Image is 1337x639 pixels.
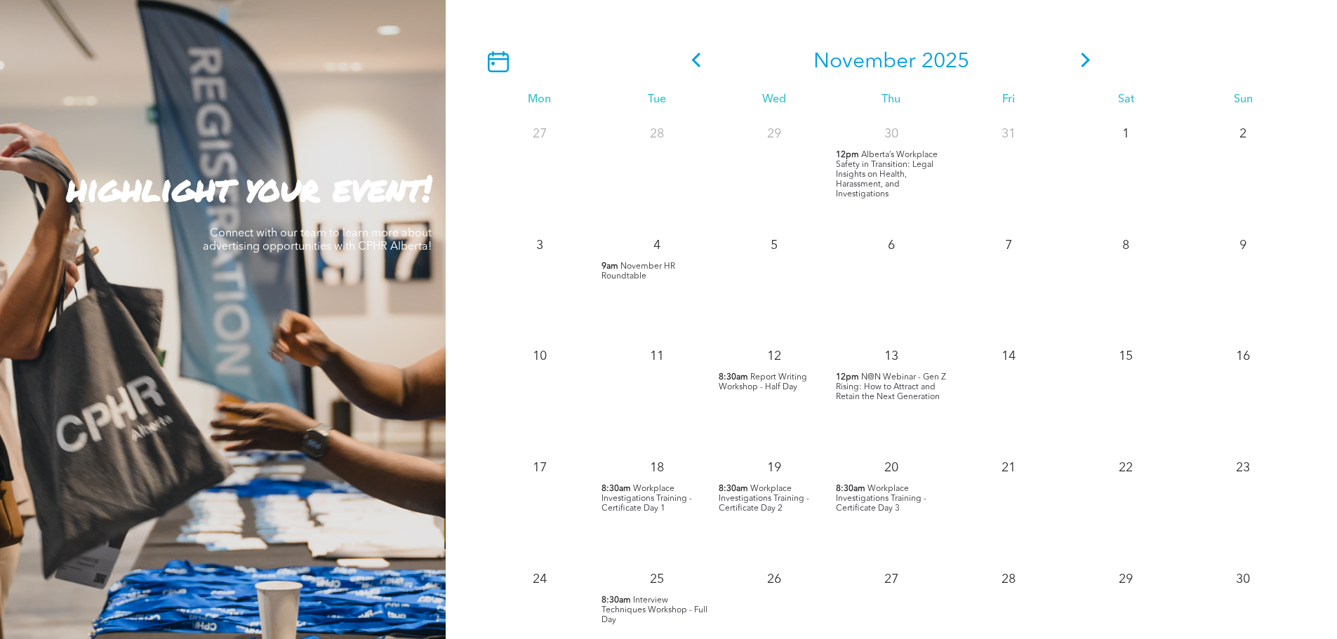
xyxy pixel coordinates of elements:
p: 17 [527,455,552,480]
p: 15 [1113,344,1138,369]
span: N@N Webinar - Gen Z Rising: How to Attract and Retain the Next Generation [836,373,946,401]
p: 9 [1230,233,1256,258]
p: 8 [1113,233,1138,258]
span: 2025 [922,51,969,72]
p: 1 [1113,121,1138,147]
p: 10 [527,344,552,369]
span: Alberta’s Workplace Safety in Transition: Legal Insights on Health, Harassment, and Investigations [836,151,938,199]
p: 31 [996,121,1021,147]
p: 25 [644,567,670,592]
span: Workplace Investigations Training - Certificate Day 2 [719,485,809,513]
p: 22 [1113,455,1138,480]
p: 26 [761,567,787,592]
p: 7 [996,233,1021,258]
span: Connect with our team to learn more about advertising opportunities with CPHR Alberta! [203,228,432,253]
span: 8:30am [836,484,865,494]
div: Mon [481,93,598,107]
p: 11 [644,344,670,369]
span: Interview Techniques Workshop - Full Day [601,596,707,624]
p: 12 [761,344,787,369]
p: 27 [879,567,904,592]
p: 5 [761,233,787,258]
p: 29 [761,121,787,147]
span: 8:30am [601,596,631,605]
p: 20 [879,455,904,480]
p: 29 [1113,567,1138,592]
p: 27 [527,121,552,147]
div: Sat [1067,93,1185,107]
p: 16 [1230,344,1256,369]
p: 14 [996,344,1021,369]
div: Fri [950,93,1067,107]
p: 21 [996,455,1021,480]
span: Workplace Investigations Training - Certificate Day 3 [836,485,926,513]
p: 4 [644,233,670,258]
p: 30 [879,121,904,147]
div: Thu [832,93,950,107]
span: 8:30am [719,484,748,494]
p: 30 [1230,567,1256,592]
p: 19 [761,455,787,480]
div: Tue [598,93,715,107]
p: 13 [879,344,904,369]
p: 24 [527,567,552,592]
span: 8:30am [601,484,631,494]
p: 28 [644,121,670,147]
p: 18 [644,455,670,480]
p: 6 [879,233,904,258]
div: Sun [1185,93,1302,107]
p: 3 [527,233,552,258]
span: 12pm [836,150,859,160]
span: 12pm [836,372,859,382]
span: 8:30am [719,372,748,382]
span: November [813,51,916,72]
p: 2 [1230,121,1256,147]
span: Report Writing Workshop - Half Day [719,373,807,391]
strong: highlight your event! [67,163,432,213]
span: November HR Roundtable [601,262,675,281]
p: 23 [1230,455,1256,480]
span: 9am [601,262,618,271]
p: 28 [996,567,1021,592]
div: Wed [715,93,832,107]
span: Workplace Investigations Training - Certificate Day 1 [601,485,692,513]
